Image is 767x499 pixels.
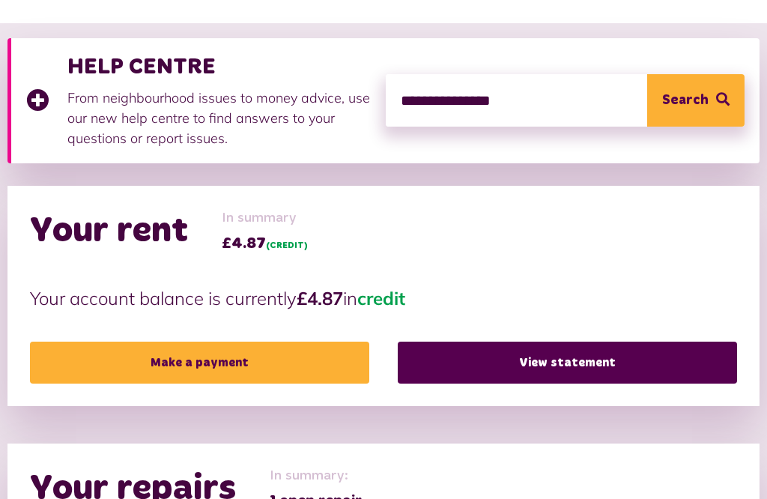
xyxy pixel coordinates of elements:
p: From neighbourhood issues to money advice, use our new help centre to find answers to your questi... [67,88,371,148]
span: Search [662,74,709,127]
span: £4.87 [222,232,308,255]
span: (CREDIT) [266,241,308,250]
a: View statement [398,342,737,384]
a: Make a payment [30,342,369,384]
p: Your account balance is currently in [30,285,737,312]
span: In summary: [270,466,362,486]
h2: Your rent [30,210,188,253]
span: In summary [222,208,308,229]
span: credit [357,287,405,309]
h3: HELP CENTRE [67,53,371,80]
button: Search [647,74,745,127]
strong: £4.87 [297,287,343,309]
